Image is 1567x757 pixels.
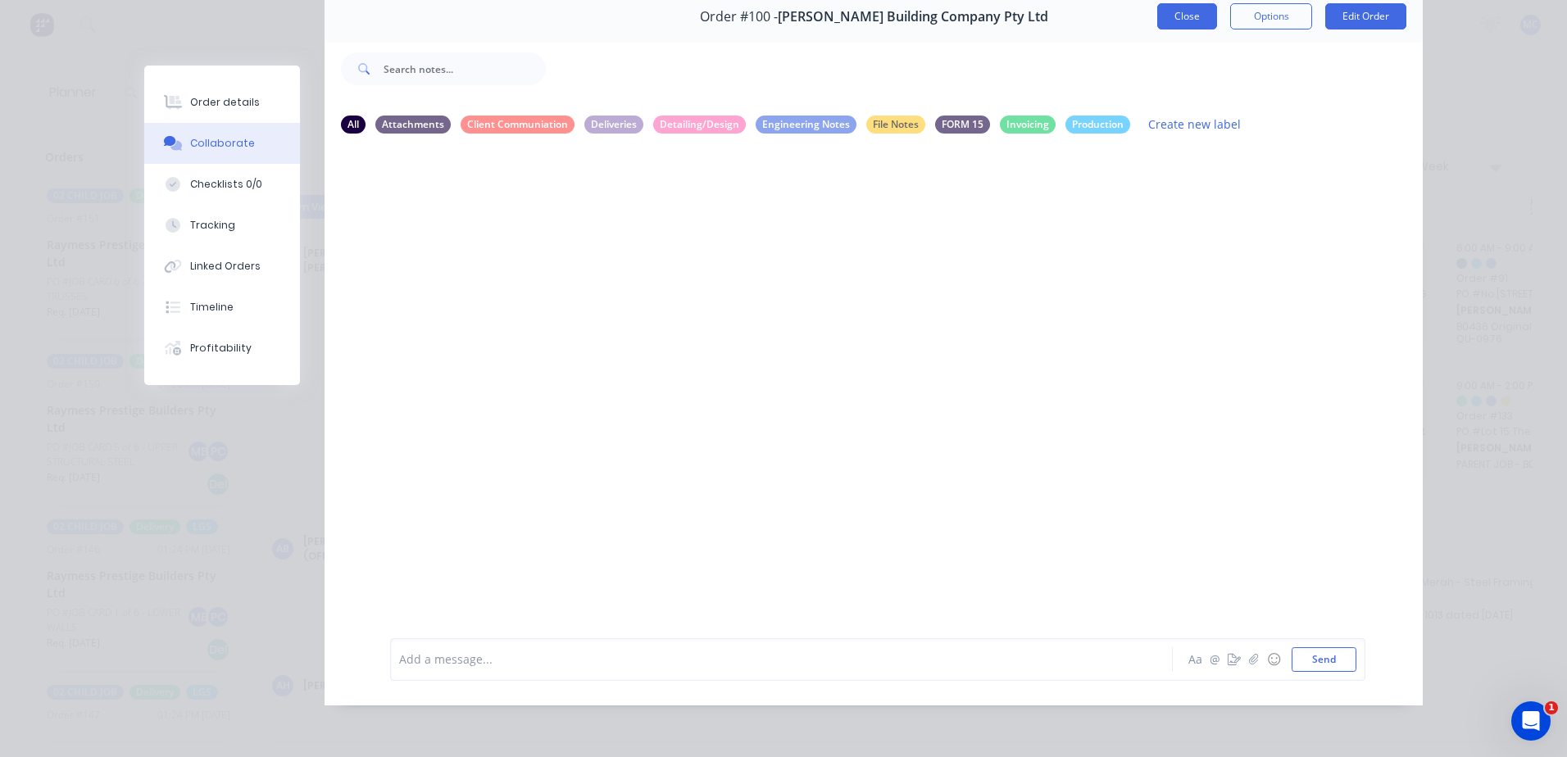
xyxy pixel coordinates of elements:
span: Order #100 - [700,9,778,25]
button: Timeline [144,287,300,328]
div: Tracking [190,218,235,233]
button: Profitability [144,328,300,369]
button: Order details [144,82,300,123]
div: Invoicing [1000,116,1056,134]
button: Tracking [144,205,300,246]
div: File Notes [866,116,925,134]
button: Edit Order [1325,3,1406,29]
div: Linked Orders [190,259,261,274]
div: FORM 15 [935,116,990,134]
button: Linked Orders [144,246,300,287]
div: Production [1065,116,1130,134]
button: Options [1230,3,1312,29]
button: Checklists 0/0 [144,164,300,205]
div: Client Communiation [461,116,575,134]
span: 1 [1545,701,1558,714]
div: Deliveries [584,116,643,134]
div: Engineering Notes [756,116,856,134]
div: Order details [190,95,260,110]
div: Timeline [190,300,234,315]
div: Collaborate [190,136,255,151]
div: Attachments [375,116,451,134]
div: Detailing/Design [653,116,746,134]
button: Aa [1185,650,1205,669]
button: Close [1157,3,1217,29]
div: All [341,116,366,134]
div: Profitability [190,341,252,356]
button: Send [1292,647,1356,672]
button: Create new label [1140,113,1250,135]
input: Search notes... [384,52,546,85]
iframe: Intercom live chat [1511,701,1551,741]
button: Collaborate [144,123,300,164]
button: ☺ [1264,650,1283,669]
div: Checklists 0/0 [190,177,262,192]
button: @ [1205,650,1224,669]
span: [PERSON_NAME] Building Company Pty Ltd [778,9,1048,25]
